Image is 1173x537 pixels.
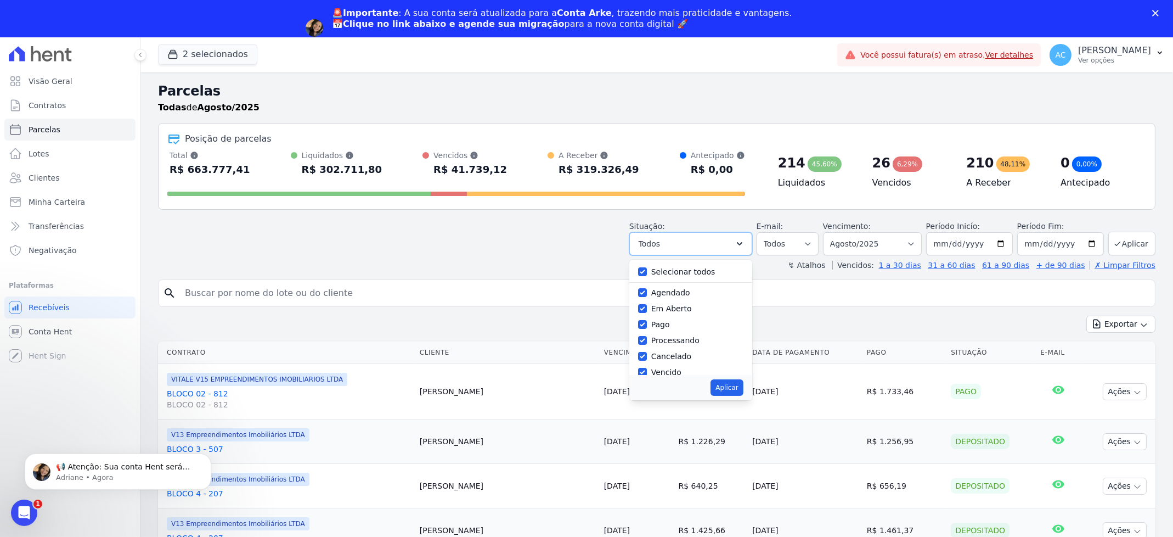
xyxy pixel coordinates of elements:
[872,154,890,172] div: 26
[1056,51,1066,59] span: AC
[748,364,862,419] td: [DATE]
[879,261,921,270] a: 1 a 30 dias
[167,444,411,455] a: BLOCO 3 - 507
[966,154,994,172] div: 210
[691,161,745,178] div: R$ 0,00
[604,387,630,396] a: [DATE]
[29,148,49,159] span: Lotes
[1072,156,1102,172] div: 0,00%
[674,464,748,508] td: R$ 640,25
[651,288,690,297] label: Agendado
[862,419,946,464] td: R$ 1.256,95
[302,150,382,161] div: Liquidados
[4,321,136,343] a: Conta Hent
[4,94,136,116] a: Contratos
[33,500,42,508] span: 1
[185,132,272,146] div: Posição de parcelas
[862,364,946,419] td: R$ 1.733,46
[4,167,136,189] a: Clientes
[415,342,600,364] th: Cliente
[748,342,862,364] th: Data de Pagamento
[710,379,743,396] button: Aplicar
[982,261,1029,270] a: 61 a 90 dias
[788,261,825,270] label: ↯ Atalhos
[343,19,565,29] b: Clique no link abaixo e agende sua migração
[778,154,805,172] div: 214
[951,384,981,399] div: Pago
[302,161,382,178] div: R$ 302.711,80
[29,197,85,208] span: Minha Carteira
[4,70,136,92] a: Visão Geral
[651,368,681,377] label: Vencido
[985,51,1034,59] a: Ver detalhes
[559,150,639,161] div: A Receber
[9,279,131,292] div: Plataformas
[198,102,260,113] strong: Agosto/2025
[966,176,1043,189] h4: A Receber
[604,526,630,535] a: [DATE]
[170,161,250,178] div: R$ 663.777,41
[332,8,398,18] b: 🚨Importante
[1103,383,1147,400] button: Ações
[167,517,309,530] span: V13 Empreendimentos Imobiliários LTDA
[4,191,136,213] a: Minha Carteira
[651,320,670,329] label: Pago
[1036,342,1080,364] th: E-mail
[158,44,257,65] button: 2 selecionados
[832,261,874,270] label: Vencidos:
[1152,10,1163,16] div: Fechar
[691,150,745,161] div: Antecipado
[1061,154,1070,172] div: 0
[415,419,600,464] td: [PERSON_NAME]
[29,245,77,256] span: Negativação
[651,267,715,276] label: Selecionar todos
[29,124,60,135] span: Parcelas
[1017,221,1104,232] label: Período Fim:
[893,156,922,172] div: 6,29%
[306,19,323,37] img: Profile image for Adriane
[1090,261,1155,270] a: ✗ Limpar Filtros
[604,482,630,490] a: [DATE]
[4,143,136,165] a: Lotes
[1041,40,1173,70] button: AC [PERSON_NAME] Ver opções
[29,326,72,337] span: Conta Hent
[604,437,630,446] a: [DATE]
[748,419,862,464] td: [DATE]
[1086,316,1155,333] button: Exportar
[29,100,66,111] span: Contratos
[651,336,700,345] label: Processando
[167,399,411,410] span: BLOCO 02 - 812
[862,464,946,508] td: R$ 656,19
[29,221,84,232] span: Transferências
[928,261,975,270] a: 31 a 60 dias
[158,342,415,364] th: Contrato
[674,419,748,464] td: R$ 1.226,29
[158,81,1155,101] h2: Parcelas
[415,364,600,419] td: [PERSON_NAME]
[1108,232,1155,255] button: Aplicar
[1103,433,1147,450] button: Ações
[1103,478,1147,495] button: Ações
[433,150,507,161] div: Vencidos
[170,150,250,161] div: Total
[163,287,176,300] i: search
[178,282,1151,304] input: Buscar por nome do lote ou do cliente
[1061,176,1137,189] h4: Antecipado
[557,8,611,18] b: Conta Arke
[415,464,600,508] td: [PERSON_NAME]
[748,464,862,508] td: [DATE]
[951,434,1010,449] div: Depositado
[651,352,691,361] label: Cancelado
[860,49,1033,61] span: Você possui fatura(s) em atraso.
[559,161,639,178] div: R$ 319.326,49
[332,8,792,30] div: : A sua conta será atualizada para a , trazendo mais praticidade e vantagens. 📅 para a nova conta...
[951,478,1010,494] div: Depositado
[158,102,187,113] strong: Todas
[11,500,37,526] iframe: Intercom live chat
[4,297,136,318] a: Recebíveis
[433,161,507,178] div: R$ 41.739,12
